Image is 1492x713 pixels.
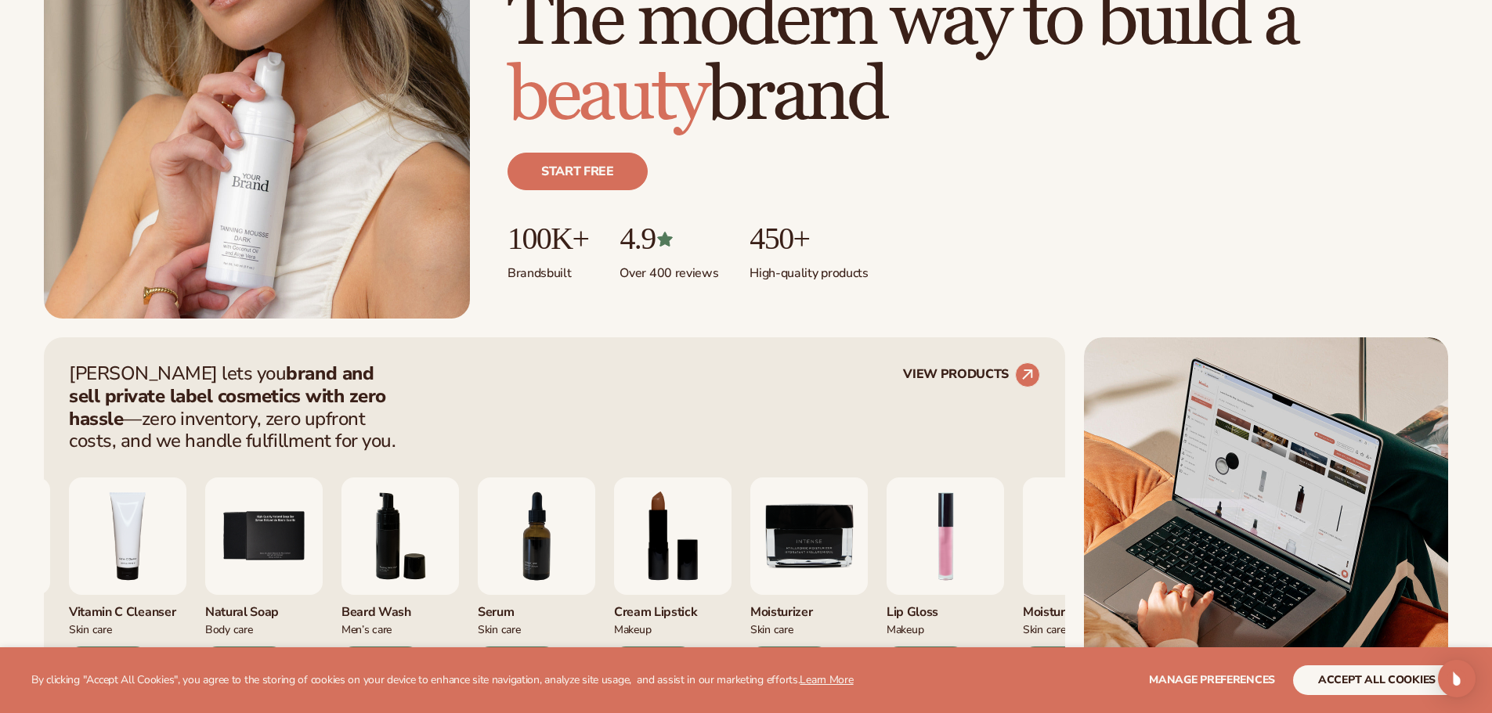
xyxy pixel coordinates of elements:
div: Skin Care [478,621,595,637]
div: Skin Care [750,621,868,637]
img: Collagen and retinol serum. [478,477,595,595]
p: 450+ [750,221,868,256]
img: Luxury cream lipstick. [614,477,732,595]
img: Shopify Image 2 [1084,337,1448,696]
img: Pink lip gloss. [887,477,1004,595]
p: High-quality products [750,256,868,282]
div: Open Intercom Messenger [1438,660,1476,697]
div: $17 PROFIT [1023,646,1101,670]
div: 2 / 9 [1023,477,1140,670]
p: [PERSON_NAME] lets you —zero inventory, zero upfront costs, and we handle fulfillment for you. [69,362,406,452]
p: 4.9 [620,221,718,256]
div: 4 / 9 [69,477,186,670]
a: VIEW PRODUCTS [903,362,1040,387]
div: $15 PROFIT [205,646,284,670]
div: Moisturizer [1023,595,1140,621]
img: Moisturizer. [750,477,868,595]
div: $21 PROFIT [69,646,147,670]
div: Skin Care [1023,621,1140,637]
p: 100K+ [508,221,588,256]
div: Makeup [614,621,732,637]
div: Skin Care [69,621,186,637]
div: 8 / 9 [614,477,732,670]
div: Vitamin C Cleanser [69,595,186,621]
div: $14 PROFIT [614,646,692,670]
div: Makeup [887,621,1004,637]
span: Manage preferences [1149,672,1275,687]
div: 5 / 9 [205,477,323,670]
div: 1 / 9 [887,477,1004,670]
p: Brands built [508,256,588,282]
div: 6 / 9 [341,477,459,670]
img: Vitamin c cleanser. [69,477,186,595]
p: Over 400 reviews [620,256,718,282]
div: $32 PROFIT [478,646,556,670]
button: Manage preferences [1149,665,1275,695]
p: By clicking "Accept All Cookies", you agree to the storing of cookies on your device to enhance s... [31,674,854,687]
div: $16 PROFIT [887,646,965,670]
div: Serum [478,595,595,621]
div: $35 PROFIT [750,646,829,670]
a: Learn More [800,672,853,687]
div: Beard Wash [341,595,459,621]
div: 9 / 9 [750,477,868,670]
button: accept all cookies [1293,665,1461,695]
strong: brand and sell private label cosmetics with zero hassle [69,361,386,431]
a: Start free [508,153,648,190]
img: Moisturizing lotion. [1023,477,1140,595]
div: 7 / 9 [478,477,595,670]
div: Natural Soap [205,595,323,621]
img: Nature bar of soap. [205,477,323,595]
span: beauty [508,50,706,142]
div: Moisturizer [750,595,868,621]
div: Men’s Care [341,621,459,637]
div: Cream Lipstick [614,595,732,621]
div: Body Care [205,621,323,637]
div: Lip Gloss [887,595,1004,621]
img: Foaming beard wash. [341,477,459,595]
div: $10 PROFIT [341,646,420,670]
